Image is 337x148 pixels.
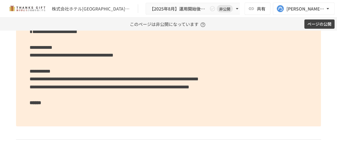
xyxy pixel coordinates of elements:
button: 【2025年8月】運用開始後振り返りミーティング非公開 [146,3,244,15]
button: ページの公開 [304,19,335,29]
span: 共有 [257,5,265,12]
span: 非公開 [217,6,233,12]
p: このページは非公開になっています [130,18,207,31]
div: 株式会社ホテル[GEOGRAPHIC_DATA]さま [52,6,130,12]
img: mMP1OxWUAhQbsRWCurg7vIHe5HqDpP7qZo7fRoNLXQh [7,4,47,14]
button: 共有 [245,2,270,15]
div: [PERSON_NAME][EMAIL_ADDRESS][DOMAIN_NAME] [286,5,325,13]
span: 【2025年8月】運用開始後振り返りミーティング [150,5,208,13]
button: [PERSON_NAME][EMAIL_ADDRESS][DOMAIN_NAME] [273,2,335,15]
